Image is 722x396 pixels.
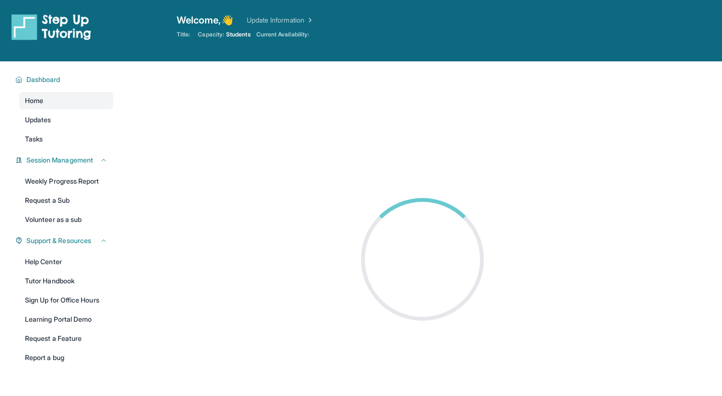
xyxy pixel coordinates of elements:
[19,173,113,190] a: Weekly Progress Report
[19,211,113,228] a: Volunteer as a sub
[23,75,108,84] button: Dashboard
[25,96,43,105] span: Home
[198,31,224,38] span: Capacity:
[226,31,251,38] span: Students
[26,236,91,245] span: Support & Resources
[19,291,113,309] a: Sign Up for Office Hours
[19,349,113,366] a: Report a bug
[247,15,314,25] a: Update Information
[26,75,60,84] span: Dashboard
[25,134,43,144] span: Tasks
[23,236,108,245] button: Support & Resources
[177,13,233,27] span: Welcome, 👋
[19,192,113,209] a: Request a Sub
[304,15,314,25] img: Chevron Right
[19,311,113,328] a: Learning Portal Demo
[19,253,113,270] a: Help Center
[256,31,309,38] span: Current Availability:
[19,111,113,128] a: Updates
[23,155,108,165] button: Session Management
[25,115,51,125] span: Updates
[19,272,113,290] a: Tutor Handbook
[12,13,91,40] img: logo
[26,155,93,165] span: Session Management
[177,31,190,38] span: Title:
[19,330,113,347] a: Request a Feature
[19,130,113,148] a: Tasks
[19,92,113,109] a: Home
